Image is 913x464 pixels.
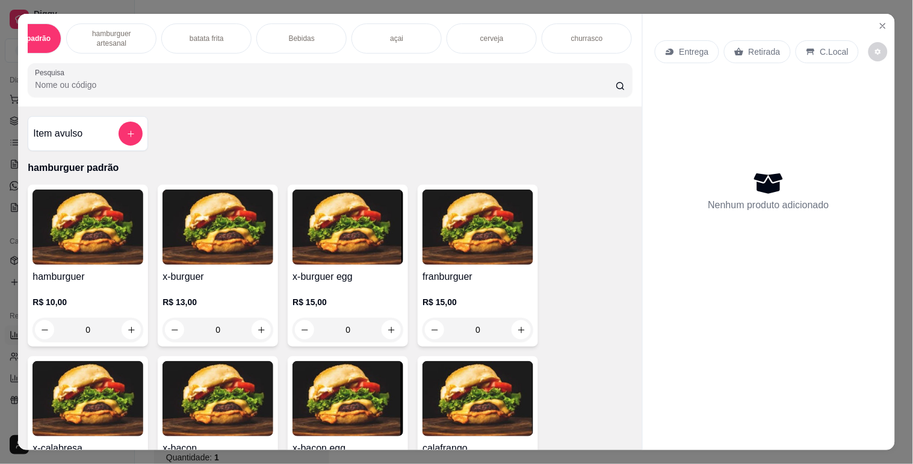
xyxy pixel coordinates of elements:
p: cerveja [480,34,504,43]
img: product-image [422,361,533,436]
p: hamburguer padrão [28,161,632,175]
p: R$ 13,00 [162,296,273,308]
h4: x-calabresa [32,441,143,456]
p: R$ 15,00 [422,296,533,308]
p: Bebidas [289,34,315,43]
p: açai [390,34,403,43]
h4: hamburguer [32,270,143,284]
p: Entrega [679,46,709,58]
button: add-separate-item [119,122,143,146]
p: R$ 10,00 [32,296,143,308]
h4: x-burguer egg [292,270,403,284]
input: Pesquisa [35,79,616,91]
label: Pesquisa [35,67,69,78]
img: product-image [162,190,273,265]
img: product-image [32,190,143,265]
h4: x-bacon egg [292,441,403,456]
h4: Item avulso [33,126,82,141]
img: product-image [162,361,273,436]
h4: x-burguer [162,270,273,284]
p: batata frita [190,34,224,43]
p: Nenhum produto adicionado [708,198,829,212]
button: Close [873,16,893,36]
h4: x-bacon [162,441,273,456]
p: R$ 15,00 [292,296,403,308]
img: product-image [292,361,403,436]
img: product-image [292,190,403,265]
h4: calafrango [422,441,533,456]
p: C.Local [820,46,849,58]
p: hamburguer artesanal [76,29,146,48]
img: product-image [422,190,533,265]
p: Retirada [749,46,781,58]
h4: franburguer [422,270,533,284]
img: product-image [32,361,143,436]
button: decrease-product-quantity [868,42,888,61]
p: churrasco [571,34,603,43]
